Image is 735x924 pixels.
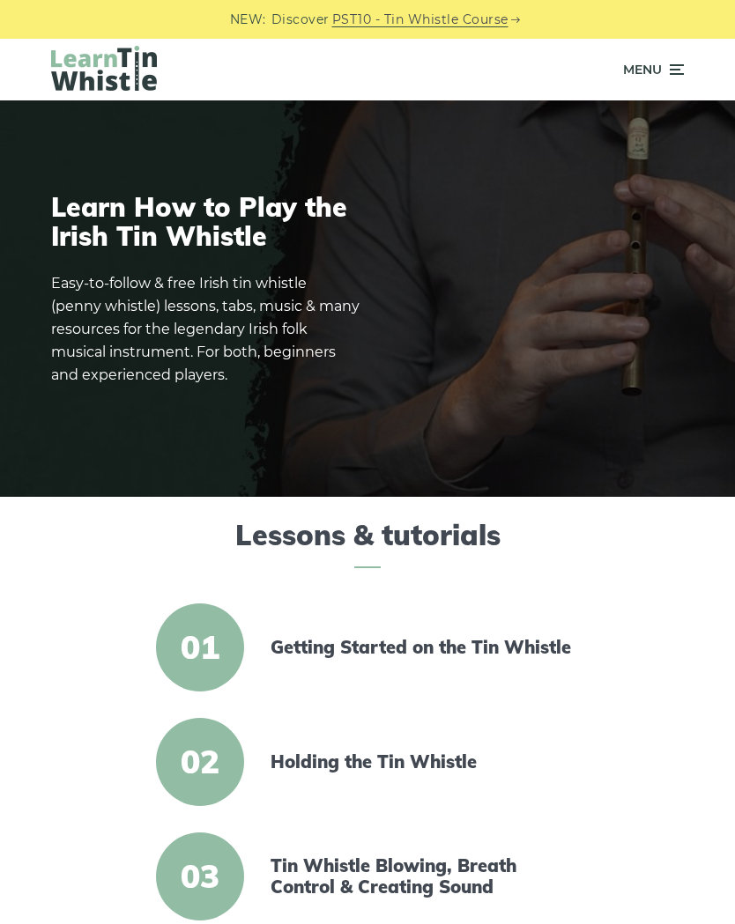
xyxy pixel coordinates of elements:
a: Getting Started on the Tin Whistle [271,637,574,658]
h2: Lessons & tutorials [51,518,684,568]
h1: Learn How to Play the Irish Tin Whistle [51,193,360,251]
span: 01 [156,603,244,691]
a: Holding the Tin Whistle [271,751,574,772]
span: 02 [156,718,244,806]
span: Menu [623,48,662,92]
p: Easy-to-follow & free Irish tin whistle (penny whistle) lessons, tabs, music & many resources for... [51,272,360,387]
span: 03 [156,832,244,920]
a: Tin Whistle Blowing, Breath Control & Creating Sound [271,855,574,898]
img: LearnTinWhistle.com [51,46,157,91]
